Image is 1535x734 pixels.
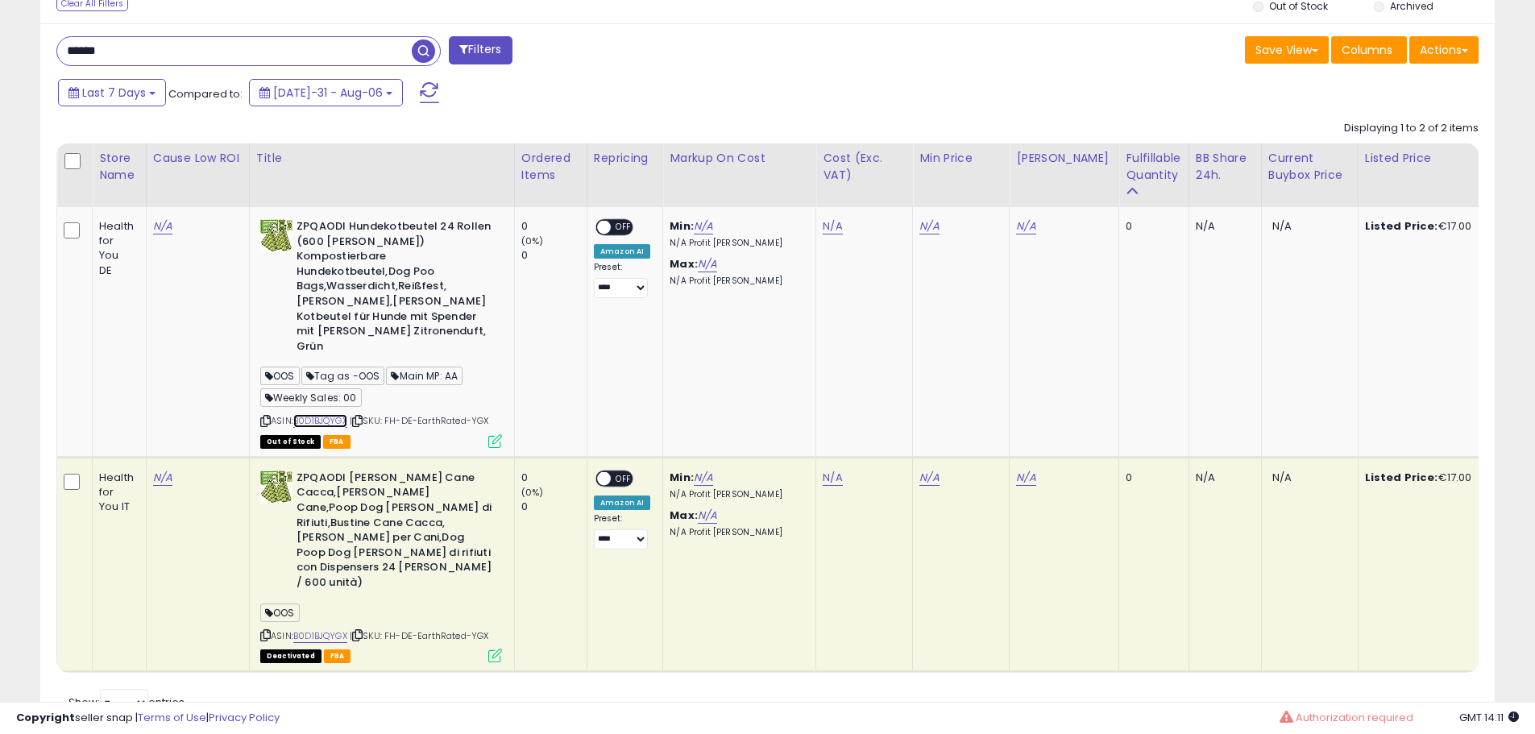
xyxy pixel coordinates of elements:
small: (0%) [521,486,544,499]
a: B0D1BJQYGX [293,629,347,643]
a: N/A [1016,470,1035,486]
button: Filters [449,36,512,64]
span: 2025-08-14 14:11 GMT [1459,710,1519,725]
a: N/A [1016,218,1035,234]
p: N/A Profit [PERSON_NAME] [670,238,803,249]
a: N/A [694,470,713,486]
a: Terms of Use [138,710,206,725]
div: 0 [1126,219,1176,234]
b: Listed Price: [1365,218,1438,234]
div: Title [256,150,508,167]
div: Current Buybox Price [1268,150,1351,184]
span: | SKU: FH-DE-EarthRated-YGX [350,414,489,427]
button: Save View [1245,36,1329,64]
span: [DATE]-31 - Aug-06 [273,85,383,101]
b: Listed Price: [1365,470,1438,485]
span: Authorization required [1296,710,1413,725]
img: 51BEgotRNWL._SL40_.jpg [260,471,292,503]
div: 0 [521,471,587,485]
span: All listings that are currently out of stock and unavailable for purchase on Amazon [260,435,321,449]
div: €17.00 [1365,471,1499,485]
div: Health for You DE [99,219,134,278]
img: 51BEgotRNWL._SL40_.jpg [260,219,292,251]
a: N/A [698,508,717,524]
div: Preset: [594,262,650,298]
div: Fulfillable Quantity [1126,150,1181,184]
span: Show: entries [68,695,185,710]
span: Compared to: [168,86,243,102]
div: Displaying 1 to 2 of 2 items [1344,121,1479,136]
div: ASIN: [260,219,502,446]
div: [PERSON_NAME] [1016,150,1112,167]
span: N/A [1272,470,1292,485]
div: 0 [521,248,587,263]
div: seller snap | | [16,711,280,726]
a: N/A [919,218,939,234]
span: OOS [260,367,300,385]
div: Preset: [594,513,650,549]
b: ZPQAODI Hundekotbeutel 24 Rollen (600 [PERSON_NAME]) Kompostierbare Hundekotbeutel,Dog Poo Bags,W... [297,219,492,358]
p: N/A Profit [PERSON_NAME] [670,527,803,538]
p: N/A Profit [PERSON_NAME] [670,489,803,500]
span: Tag as -OOS [301,367,385,385]
span: OOS [260,603,300,622]
span: | SKU: FH-DE-EarthRated-YGX [350,629,489,642]
span: FBA [323,435,351,449]
th: The percentage added to the cost of goods (COGS) that forms the calculator for Min & Max prices. [663,143,816,207]
button: Columns [1331,36,1407,64]
div: Repricing [594,150,656,167]
div: Amazon AI [594,496,650,510]
div: Amazon AI [594,244,650,259]
div: Min Price [919,150,1002,167]
a: B0D1BJQYGX [293,414,347,428]
div: Markup on Cost [670,150,809,167]
a: N/A [153,218,172,234]
a: N/A [823,470,842,486]
div: €17.00 [1365,219,1499,234]
a: N/A [919,470,939,486]
span: OFF [611,471,637,485]
div: Cause Low ROI [153,150,243,167]
span: All listings that are unavailable for purchase on Amazon for any reason other than out-of-stock [260,649,322,663]
a: Privacy Policy [209,710,280,725]
span: Main MP: AA [386,367,463,385]
div: Ordered Items [521,150,580,184]
span: Last 7 Days [82,85,146,101]
b: Max: [670,256,698,272]
th: CSV column name: cust_attr_5_Cause Low ROI [146,143,249,207]
div: Health for You IT [99,471,134,515]
div: Listed Price [1365,150,1504,167]
button: Last 7 Days [58,79,166,106]
div: 0 [1126,471,1176,485]
b: Min: [670,470,694,485]
span: Weekly Sales: 00 [260,388,362,407]
p: N/A Profit [PERSON_NAME] [670,276,803,287]
a: N/A [823,218,842,234]
a: N/A [153,470,172,486]
div: BB Share 24h. [1196,150,1255,184]
div: Store Name [99,150,139,184]
a: N/A [698,256,717,272]
small: (0%) [521,234,544,247]
span: Columns [1342,42,1392,58]
b: Min: [670,218,694,234]
span: FBA [324,649,351,663]
div: 0 [521,500,587,514]
div: N/A [1196,471,1249,485]
div: ASIN: [260,471,502,661]
span: N/A [1272,218,1292,234]
button: Actions [1409,36,1479,64]
div: N/A [1196,219,1249,234]
a: N/A [694,218,713,234]
button: [DATE]-31 - Aug-06 [249,79,403,106]
strong: Copyright [16,710,75,725]
div: Cost (Exc. VAT) [823,150,906,184]
b: Max: [670,508,698,523]
div: 0 [521,219,587,234]
span: OFF [611,221,637,234]
b: ZPQAODI [PERSON_NAME] Cane Cacca,[PERSON_NAME] Cane,Poop Dog [PERSON_NAME] di Rifiuti,Bustine Can... [297,471,492,595]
